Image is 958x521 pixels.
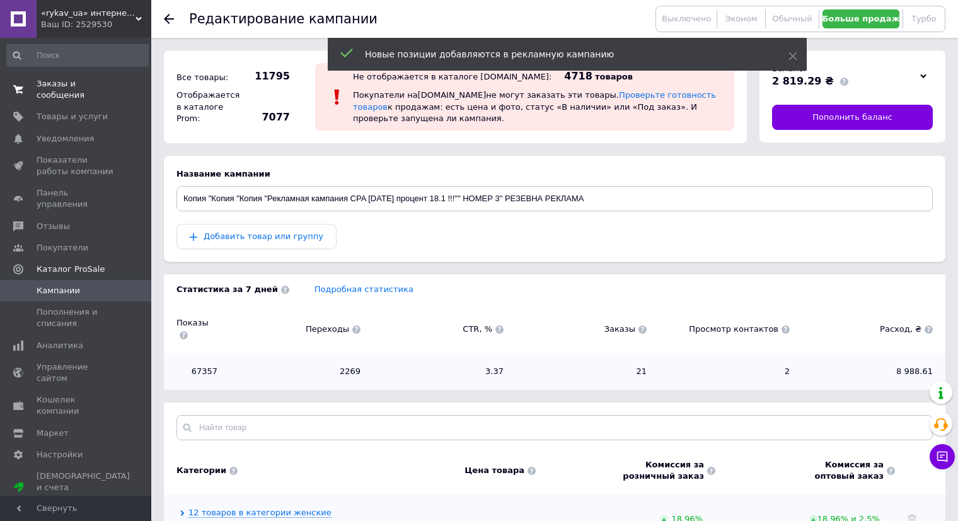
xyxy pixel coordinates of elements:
[465,465,524,476] span: Цена товара
[373,324,504,335] span: CTR, %
[41,19,151,30] div: Ваш ID: 2529530
[772,14,812,23] span: Обычный
[516,324,647,335] span: Заказы
[230,324,361,335] span: Переходы
[659,324,790,335] span: Просмотр контактов
[37,307,117,329] span: Пополнения и списания
[246,110,290,124] span: 7077
[37,493,130,505] div: Prom топ
[822,14,899,23] span: Больше продаж
[37,428,69,439] span: Маркет
[906,9,942,28] button: Турбо
[37,449,83,460] span: Настройки
[37,361,117,384] span: Управление сайтом
[37,285,80,296] span: Кампании
[365,48,757,61] div: Новые позиции добавляются в рекламную кампанию
[725,14,757,23] span: Эконом
[373,366,504,377] span: 3.37
[37,471,130,505] span: [DEMOGRAPHIC_DATA] и счета
[173,69,243,86] div: Все товары:
[176,465,226,476] span: Категории
[328,88,347,107] img: :exclamation:
[37,264,105,275] span: Каталог ProSale
[189,13,378,26] div: Редактирование кампании
[37,133,94,144] span: Уведомления
[769,9,816,28] button: Обычный
[176,415,933,440] input: Найти товар
[930,444,955,469] button: Чат с покупателем
[315,284,413,294] a: Подробная статистика
[37,111,108,122] span: Товары и услуги
[659,366,790,377] span: 2
[37,78,117,101] span: Заказы и сообщения
[516,366,647,377] span: 21
[6,44,149,67] input: Поиск
[37,340,83,351] span: Аналитика
[911,14,937,23] span: Турбо
[822,9,899,28] button: Больше продаж
[595,72,633,81] span: товаров
[564,70,592,82] span: 4718
[37,242,88,254] span: Покупатели
[659,9,713,28] button: Выключено
[246,69,290,83] span: 11795
[353,72,551,81] div: Не отображается в каталоге [DOMAIN_NAME]:
[662,14,711,23] span: Выключено
[176,317,217,340] span: Показы
[353,90,716,122] span: Покупатели на [DOMAIN_NAME] не могут заказать эти товары. к продажам: есть цена и фото, статус «В...
[176,366,217,377] span: 67357
[176,169,270,179] span: Название кампании
[802,324,933,335] span: Расход, ₴
[720,9,761,28] button: Эконом
[623,459,704,482] span: Комиссия за розничный заказ
[802,366,933,377] span: 8 988.61
[230,366,361,377] span: 2269
[37,187,117,210] span: Панель управления
[173,86,243,127] div: Отображается в каталоге Prom:
[815,459,884,482] span: Комиссия за оптовый заказ
[37,155,117,177] span: Показатели работы компании
[176,284,289,295] span: Статистика за 7 дней
[353,90,716,111] a: Проверьте готовность товаров
[41,8,136,19] span: «rykav_ua» интернет магазин одежды и обуви
[37,394,117,417] span: Кошелек компании
[164,14,174,24] div: Вернуться назад
[772,75,834,87] span: 2 819.29 ₴
[812,112,892,123] span: Пополнить баланс
[37,221,70,232] span: Отзывы
[772,105,933,130] a: Пополнить баланс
